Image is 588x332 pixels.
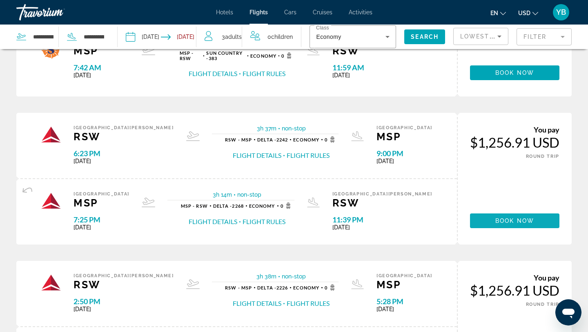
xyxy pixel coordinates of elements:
span: 2268 [213,203,244,209]
span: RSW - MSP [225,285,252,290]
span: [GEOGRAPHIC_DATA][PERSON_NAME] [332,191,433,197]
span: 0 [325,136,337,143]
span: 0 [281,52,294,59]
span: 6:23 PM [73,149,174,158]
span: ROUND TRIP [526,302,560,307]
a: Cruises [313,9,332,16]
span: MSP [376,278,432,291]
span: Book now [495,218,534,224]
span: 9:00 PM [376,149,432,158]
button: User Menu [550,4,572,21]
span: 2242 [257,137,288,142]
span: 0 [267,31,293,43]
span: 3h 38m [256,273,276,280]
a: Activities [349,9,372,16]
span: MSP [73,197,129,209]
button: Flight Details [189,217,237,226]
span: USD [518,10,530,16]
span: 0 [325,284,337,291]
span: MSP [376,130,432,143]
span: 7:25 PM [73,215,129,224]
button: Book now [470,65,559,80]
button: Book now [470,213,559,228]
button: Travelers: 3 adults, 0 children [196,25,301,49]
div: $1,256.91 USD [470,282,559,298]
span: MSP [73,45,129,57]
button: Search [404,29,445,44]
span: YB [556,8,566,16]
button: Depart date: Oct 10, 2025 [126,25,159,49]
span: 5:28 PM [376,297,432,306]
span: RSW [73,278,174,291]
span: non-stop [282,273,306,280]
span: 7:42 AM [73,63,129,72]
span: Adults [225,34,242,40]
span: [DATE] [376,158,432,164]
span: Delta - [257,285,276,290]
span: Economy [316,34,341,40]
span: RSW - MSP [225,137,252,142]
span: [GEOGRAPHIC_DATA][PERSON_NAME] [73,125,174,130]
mat-select: Sort by [460,31,501,41]
button: Return date: Oct 12, 2025 [161,25,194,49]
button: Flight Details [233,151,281,160]
span: [DATE] [332,72,433,79]
span: Sun Country - [206,50,243,61]
span: non-stop [237,191,261,198]
button: Flight Details [189,69,237,78]
a: Cars [284,9,296,16]
span: Economy [293,285,319,290]
span: [DATE] [73,224,129,231]
div: You pay [470,125,559,134]
span: [DATE] [73,72,129,79]
span: 2:50 PM [73,297,174,306]
mat-label: Class [316,25,329,31]
span: Economy [250,53,276,58]
span: Search [411,34,439,40]
button: Filter [517,28,572,46]
span: [GEOGRAPHIC_DATA] [376,125,432,130]
span: Economy [249,203,275,209]
span: MSP - RSW [180,50,201,61]
span: Delta - [213,203,232,209]
span: [DATE] [73,306,174,312]
iframe: Button to launch messaging window [555,299,581,325]
span: Economy [293,137,319,142]
div: $1,256.91 USD [470,134,559,150]
div: You pay [470,273,559,282]
span: 11:39 PM [332,215,433,224]
span: non-stop [282,125,306,132]
span: 3h 14m [213,191,232,198]
button: Flight Rules [243,217,285,226]
span: 383 [206,50,245,61]
span: [GEOGRAPHIC_DATA][PERSON_NAME] [73,273,174,278]
span: [DATE] [332,224,433,231]
span: [DATE] [376,306,432,312]
span: 2226 [257,285,288,290]
button: Change currency [518,7,538,19]
span: 0 [281,202,293,209]
a: Travorium [16,2,98,23]
span: 11:59 AM [332,63,433,72]
span: [GEOGRAPHIC_DATA] [73,191,129,197]
span: 3 [222,31,242,43]
span: ROUND TRIP [526,154,560,159]
span: 3h 37m [257,125,276,132]
span: Children [271,34,293,40]
span: Lowest Price [460,33,512,40]
a: Flights [249,9,268,16]
button: Flight Rules [243,69,285,78]
span: [DATE] [73,158,174,164]
span: RSW [332,45,433,57]
span: RSW [73,130,174,143]
a: Hotels [216,9,233,16]
span: en [490,10,498,16]
span: Book now [495,70,534,76]
span: [GEOGRAPHIC_DATA] [376,273,432,278]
